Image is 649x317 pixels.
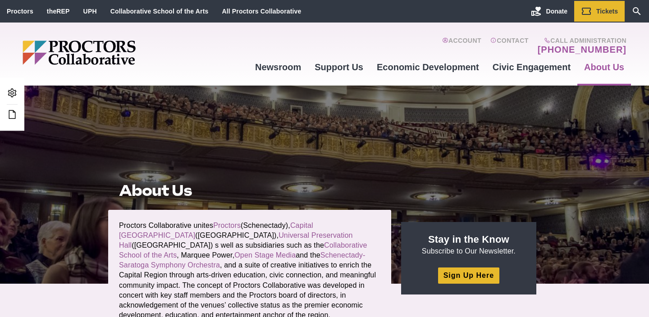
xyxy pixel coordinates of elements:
a: Proctors [213,222,241,229]
h1: About Us [119,182,380,199]
a: Economic Development [370,55,486,79]
a: Contact [490,37,529,55]
a: Edit this Post/Page [5,107,20,124]
a: Support Us [308,55,370,79]
a: Search [625,1,649,22]
a: theREP [47,8,70,15]
a: Newsroom [248,55,308,79]
strong: Stay in the Know [428,234,509,245]
a: [PHONE_NUMBER] [538,44,626,55]
a: Donate [524,1,574,22]
a: All Proctors Collaborative [222,8,301,15]
a: Proctors [7,8,33,15]
span: Donate [546,8,567,15]
img: Proctors logo [23,41,205,65]
a: Admin Area [5,86,20,102]
a: Sign Up Here [438,267,499,283]
span: Call Administration [535,37,626,44]
span: Tickets [596,8,618,15]
a: Collaborative School of the Arts [110,8,209,15]
p: Subscribe to Our Newsletter. [412,233,526,256]
a: Open Stage Media [234,251,296,259]
a: About Us [577,55,631,79]
a: Civic Engagement [486,55,577,79]
a: UPH [83,8,97,15]
a: Tickets [574,1,625,22]
a: Account [442,37,481,55]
